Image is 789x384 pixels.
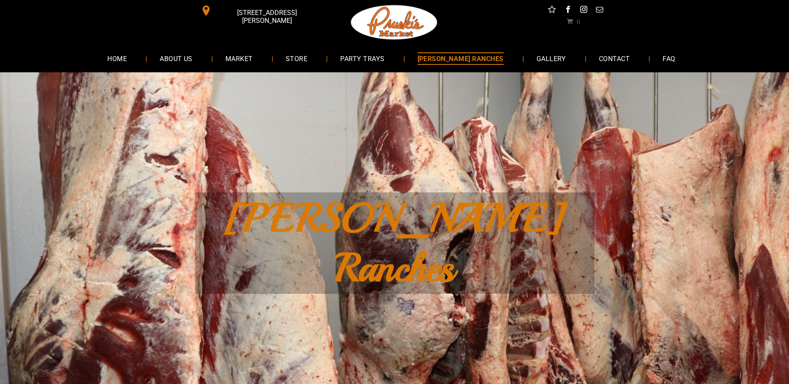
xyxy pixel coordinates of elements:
a: GALLERY [524,47,579,69]
span: [PERSON_NAME] Ranches [224,193,565,293]
a: [STREET_ADDRESS][PERSON_NAME] [195,4,322,17]
a: CONTACT [586,47,642,69]
a: PARTY TRAYS [328,47,397,69]
a: Social network [547,4,557,17]
a: FAQ [650,47,688,69]
span: [STREET_ADDRESS][PERSON_NAME] [213,5,320,29]
a: facebook [562,4,573,17]
a: [PERSON_NAME] RANCHES [405,47,516,69]
a: instagram [578,4,589,17]
a: email [594,4,605,17]
a: ABOUT US [147,47,205,69]
a: HOME [95,47,139,69]
a: MARKET [213,47,265,69]
span: 0 [576,18,580,25]
a: STORE [273,47,320,69]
